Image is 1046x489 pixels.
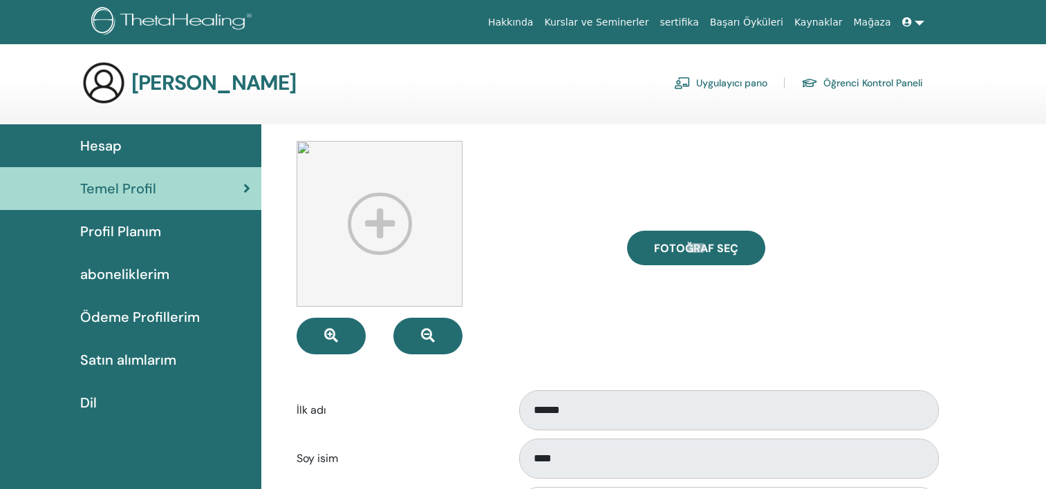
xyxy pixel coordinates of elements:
[539,10,654,35] a: Kurslar ve Seminerler
[674,77,691,89] img: chalkboard-teacher.svg
[286,445,506,472] label: Soy isim
[848,10,896,35] a: Mağaza
[297,141,463,307] img: profile
[80,392,97,413] span: Dil
[654,241,738,256] span: Fotoğraf seç
[80,178,156,199] span: Temel Profil
[131,70,297,95] h3: [PERSON_NAME]
[80,264,169,285] span: aboneliklerim
[80,135,122,156] span: Hesap
[483,10,539,35] a: Hakkında
[82,61,126,105] img: generic-user-icon.jpg
[80,221,161,242] span: Profil Planım
[654,10,704,35] a: sertifika
[286,397,506,423] label: İlk adı
[704,10,789,35] a: Başarı Öyküleri
[801,77,818,89] img: graduation-cap.svg
[801,72,923,94] a: Öğrenci Kontrol Paneli
[80,307,200,327] span: Ödeme Profillerim
[674,72,767,94] a: Uygulayıcı pano
[91,7,256,38] img: logo.png
[789,10,848,35] a: Kaynaklar
[80,349,176,370] span: Satın alımlarım
[687,243,705,253] input: Fotoğraf seç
